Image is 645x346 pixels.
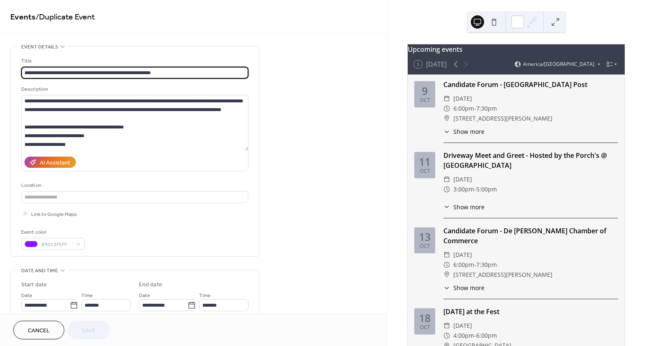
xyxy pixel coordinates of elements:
span: 7:30pm [476,104,497,114]
span: - [474,104,476,114]
span: 6:00pm [453,260,474,270]
span: 6:00pm [476,331,497,341]
div: Oct [420,98,430,103]
span: America/[GEOGRAPHIC_DATA] [523,62,594,67]
span: Date [21,291,32,300]
div: Location [21,181,247,190]
span: - [474,260,476,270]
button: AI Assistant [24,157,76,168]
span: Time [81,291,93,300]
div: Upcoming events [408,44,625,54]
div: AI Assistant [40,159,70,167]
span: / Duplicate Event [36,9,95,25]
div: Oct [420,169,430,174]
span: 3:00pm [453,184,474,194]
div: [DATE] at the Fest [443,307,618,317]
div: ​ [443,321,450,331]
span: [DATE] [453,321,472,331]
span: Show more [453,203,484,211]
span: [STREET_ADDRESS][PERSON_NAME] [453,114,553,123]
div: Driveway Meet and Greet - Hosted by the Porch's @ [GEOGRAPHIC_DATA] [443,150,618,170]
span: Cancel [28,327,50,335]
span: [DATE] [453,174,472,184]
span: Date [139,291,150,300]
span: Show more [453,127,484,136]
span: 4:00pm [453,331,474,341]
div: 18 [419,313,431,323]
span: - [474,184,476,194]
div: 9 [422,86,428,96]
span: #9013FEFF [41,240,72,249]
div: ​ [443,250,450,260]
div: ​ [443,174,450,184]
div: ​ [443,104,450,114]
div: Description [21,85,247,94]
span: 7:30pm [476,260,497,270]
div: Title [21,57,247,65]
div: ​ [443,260,450,270]
span: Event details [21,43,58,51]
div: ​ [443,127,450,136]
span: [STREET_ADDRESS][PERSON_NAME] [453,270,553,280]
button: Cancel [13,321,64,339]
button: ​Show more [443,203,484,211]
span: [DATE] [453,250,472,260]
div: ​ [443,114,450,123]
div: Candidate Forum - De [PERSON_NAME] Chamber of Commerce [443,226,618,246]
span: 6:00pm [453,104,474,114]
span: Time [199,291,211,300]
span: Show more [453,283,484,292]
span: Link to Google Maps [31,210,77,219]
div: Event color [21,228,83,237]
div: Oct [420,325,430,330]
div: ​ [443,184,450,194]
div: 11 [419,157,431,167]
div: 13 [419,232,431,242]
span: 5:00pm [476,184,497,194]
div: ​ [443,283,450,292]
div: End date [139,281,162,289]
div: ​ [443,270,450,280]
div: ​ [443,331,450,341]
div: Oct [420,244,430,249]
button: ​Show more [443,127,484,136]
div: ​ [443,94,450,104]
button: ​Show more [443,283,484,292]
span: [DATE] [453,94,472,104]
div: Start date [21,281,47,289]
span: Date and time [21,266,58,275]
div: ​ [443,203,450,211]
a: Events [10,9,36,25]
span: - [474,331,476,341]
div: Candidate Forum - [GEOGRAPHIC_DATA] Post [443,80,618,90]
